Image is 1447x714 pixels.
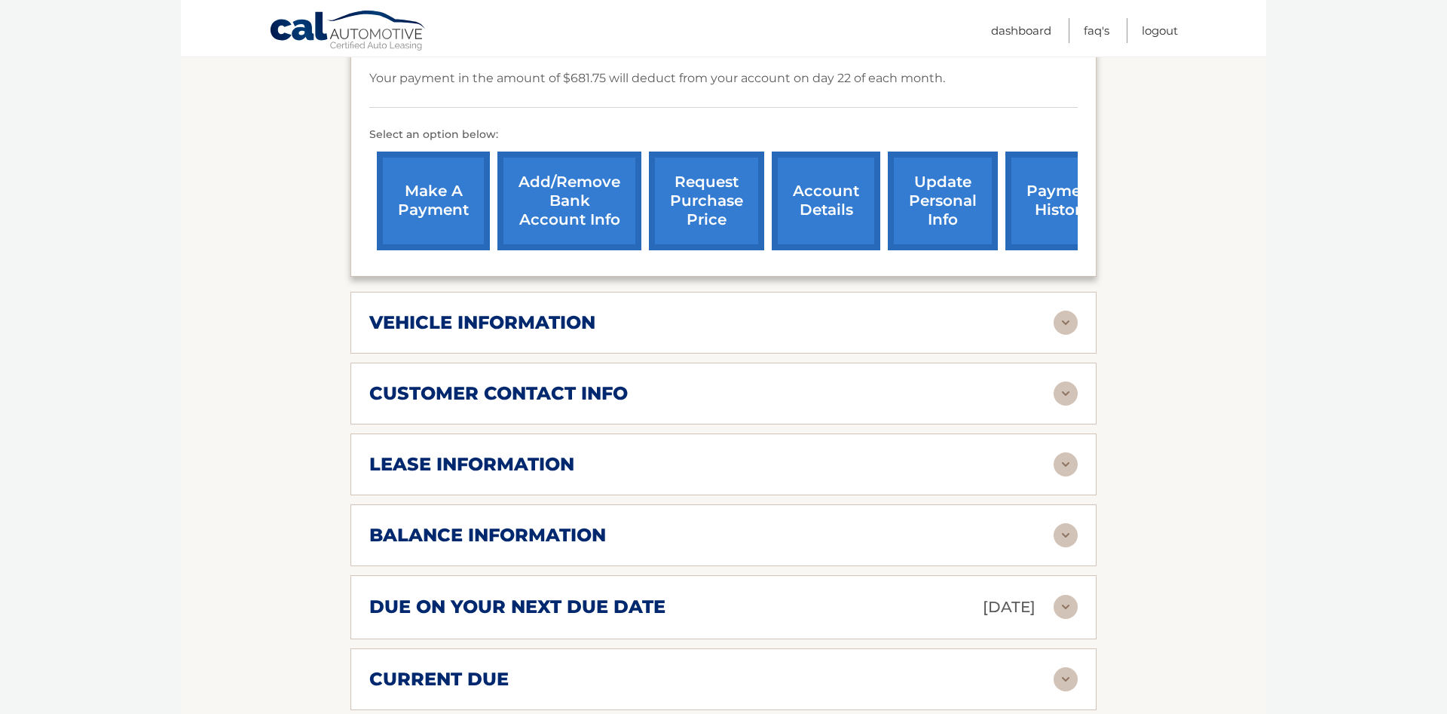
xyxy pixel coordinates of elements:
[369,382,628,405] h2: customer contact info
[369,68,945,89] p: Your payment in the amount of $681.75 will deduct from your account on day 22 of each month.
[983,594,1036,621] p: [DATE]
[1054,523,1078,547] img: accordion-rest.svg
[369,311,595,334] h2: vehicle information
[1054,311,1078,335] img: accordion-rest.svg
[1054,667,1078,691] img: accordion-rest.svg
[369,524,606,547] h2: balance information
[269,10,427,54] a: Cal Automotive
[1054,595,1078,619] img: accordion-rest.svg
[369,596,665,618] h2: due on your next due date
[1054,382,1078,406] img: accordion-rest.svg
[369,126,1078,144] p: Select an option below:
[1142,18,1178,43] a: Logout
[991,18,1051,43] a: Dashboard
[1084,18,1109,43] a: FAQ's
[888,152,998,250] a: update personal info
[369,668,509,691] h2: current due
[1005,152,1118,250] a: payment history
[377,152,490,250] a: make a payment
[1054,452,1078,477] img: accordion-rest.svg
[369,453,574,476] h2: lease information
[649,152,764,250] a: request purchase price
[497,152,641,250] a: Add/Remove bank account info
[772,152,880,250] a: account details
